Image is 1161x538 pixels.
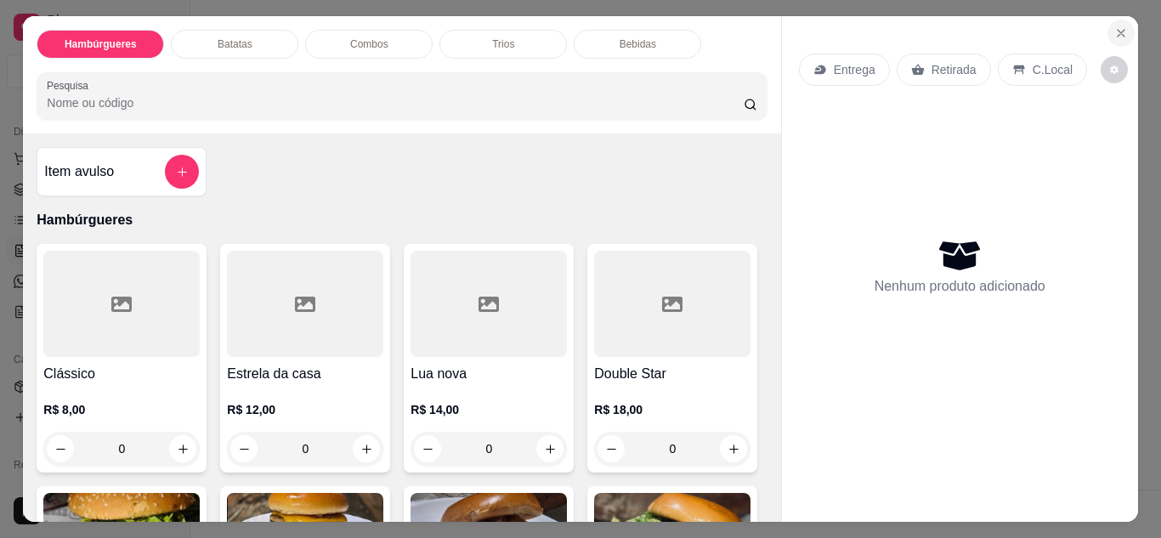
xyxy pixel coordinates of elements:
h4: Double Star [594,364,750,384]
button: decrease-product-quantity [414,435,441,462]
button: decrease-product-quantity [597,435,625,462]
input: Pesquisa [47,94,744,111]
p: Hambúrgueres [37,210,767,230]
button: Close [1107,20,1135,47]
h4: Item avulso [44,161,114,182]
p: Entrega [834,61,875,78]
p: Bebidas [620,37,656,51]
button: increase-product-quantity [169,435,196,462]
h4: Clássico [43,364,200,384]
p: R$ 14,00 [411,401,567,418]
p: Retirada [932,61,977,78]
button: decrease-product-quantity [1101,56,1128,83]
p: R$ 18,00 [594,401,750,418]
h4: Estrela da casa [227,364,383,384]
p: Batatas [218,37,252,51]
p: R$ 12,00 [227,401,383,418]
p: Hambúrgueres [65,37,137,51]
button: decrease-product-quantity [47,435,74,462]
p: Combos [350,37,388,51]
h4: Lua nova [411,364,567,384]
label: Pesquisa [47,78,94,93]
button: increase-product-quantity [720,435,747,462]
p: R$ 8,00 [43,401,200,418]
p: Trios [492,37,514,51]
p: Nenhum produto adicionado [875,276,1045,297]
button: add-separate-item [165,155,199,189]
button: increase-product-quantity [536,435,564,462]
p: C.Local [1033,61,1073,78]
button: increase-product-quantity [353,435,380,462]
button: decrease-product-quantity [230,435,258,462]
